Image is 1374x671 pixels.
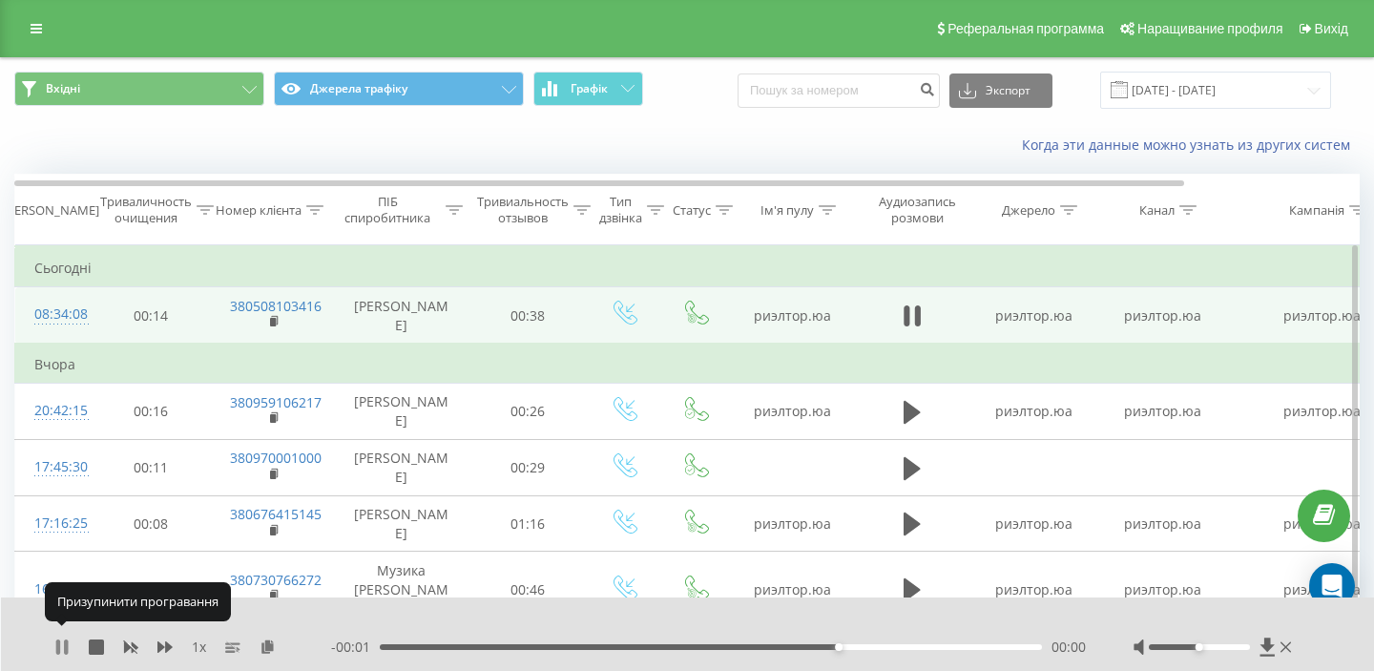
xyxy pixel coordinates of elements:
font: х [199,638,206,656]
font: риэлтор.юа [1124,514,1201,533]
font: Экспорт [986,82,1030,98]
font: риэлтор.юа [1124,306,1201,325]
font: риэлтор.юа [995,306,1072,325]
font: риэлтор.юа [1283,514,1361,533]
a: Когда эти данные можно узнать из других систем [1022,136,1360,154]
font: 16:41:50 [34,579,88,598]
font: риэлтор.юа [754,514,831,533]
font: Вихід [1315,21,1348,36]
font: - [331,638,336,656]
font: Триваличность очищения [100,193,192,226]
button: Джерела трафіку [274,72,524,106]
font: 00:26 [510,403,545,421]
font: Сьогодні [34,259,92,277]
font: 17:45:30 [34,457,88,475]
button: Вхідні [14,72,264,106]
font: [PERSON_NAME] [354,393,448,430]
a: 380970001000 [230,449,322,467]
font: [PERSON_NAME] [3,201,99,219]
font: риэлтор.юа [1283,580,1361,598]
font: Тип дзвінка [599,193,642,226]
font: риэлтор.юа [995,403,1072,421]
button: Графік [533,72,643,106]
font: Тривиальность отзывов [477,193,569,226]
font: риэлтор.юа [754,306,831,325]
font: 08:34:08 [34,304,88,323]
font: риэлтор.юа [1283,403,1361,421]
font: 00:29 [510,458,545,476]
font: Аудиозапись розмови [879,193,956,226]
font: 00:07 [134,580,168,598]
font: Реферальная программа [947,21,1104,36]
div: Метка доступности [1196,643,1203,651]
font: Графік [571,80,608,96]
font: 00:00 [1051,638,1086,656]
a: 380959106217 [230,393,322,411]
font: 17:16:25 [34,514,88,532]
font: 00:38 [510,306,545,325]
font: Наращивание профиля [1137,21,1282,36]
font: риэлтор.юа [995,580,1072,598]
font: риэлтор.юа [995,514,1072,533]
font: Когда эти данные можно узнать из других систем [1022,136,1350,154]
a: 380508103416 [230,297,322,315]
font: 1 [192,638,199,656]
font: [PERSON_NAME] [354,449,448,486]
font: Статус [673,201,711,219]
font: риэлтор.юа [1124,403,1201,421]
font: риэлтор.юа [1283,306,1361,325]
font: 00:14 [134,306,168,325]
div: Открытый Интерком Мессенджер [1309,563,1355,609]
font: риэлтор.юа [754,403,831,421]
font: 20:42:15 [34,401,88,419]
button: Экспорт [949,73,1052,108]
font: Ім'я пулу [760,201,814,219]
font: 01:16 [510,514,545,533]
font: [PERSON_NAME] [354,297,448,334]
font: Джерело [1002,201,1055,219]
font: риэлтор.юа [754,580,831,598]
font: 00:16 [134,403,168,421]
font: риэлтор.юа [1124,580,1201,598]
font: Вчора [34,355,75,373]
font: Джерела трафіку [310,80,407,96]
font: 00:01 [336,638,370,656]
font: Кампанія [1289,201,1344,219]
font: Призупинити програвання [57,593,219,610]
font: [PERSON_NAME] [354,505,448,542]
font: 00:46 [510,580,545,598]
div: Метка доступности [835,643,843,651]
font: Вхідні [46,80,80,96]
font: Номер клієнта [216,201,302,219]
font: ПІБ спиробитника [344,193,430,226]
font: Канал [1139,201,1175,219]
a: 380676415145 [230,505,322,523]
font: 00:08 [134,514,168,533]
font: 00:11 [134,458,168,476]
input: Пошук за номером [738,73,940,108]
a: 380730766272 [230,571,322,589]
font: Музика [PERSON_NAME] [354,561,448,618]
